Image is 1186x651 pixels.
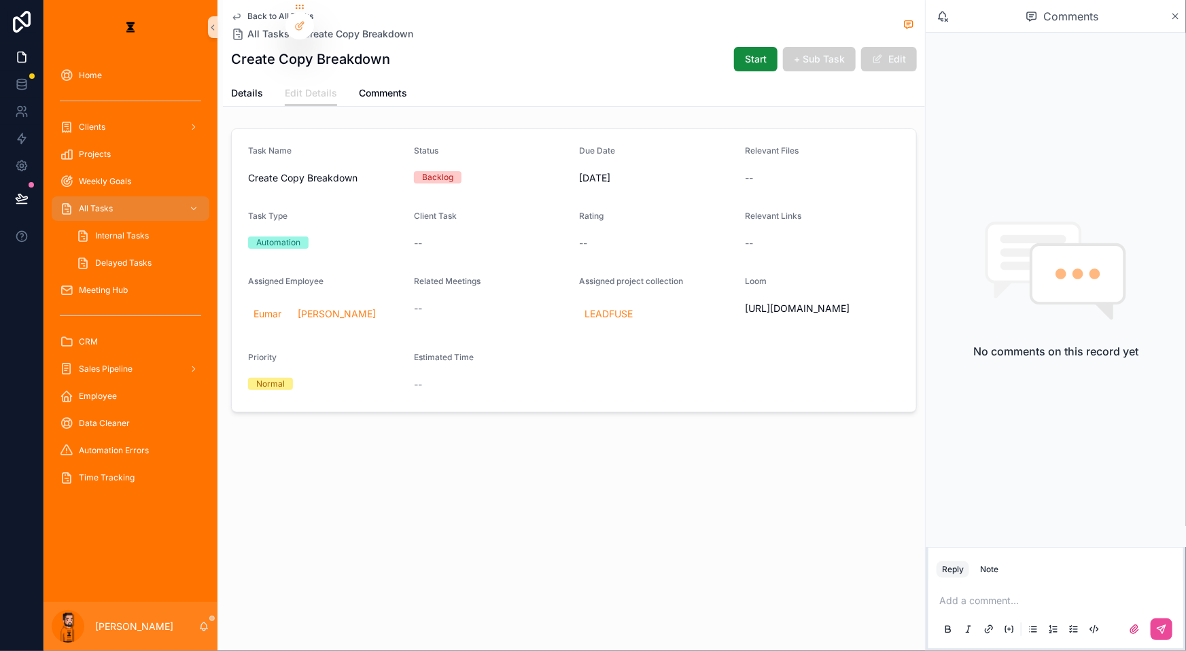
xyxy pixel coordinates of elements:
a: Edit Details [285,81,337,107]
a: Create Copy Breakdown [303,27,413,41]
span: Estimated Time [414,352,474,362]
h2: No comments on this record yet [973,343,1138,359]
span: All Tasks [247,27,290,41]
a: Back to All Tasks [231,11,313,22]
span: Task Type [248,211,287,221]
span: Eumar [254,307,281,321]
span: Employee [79,391,117,402]
a: LEADFUSE [580,304,639,323]
span: All Tasks [79,203,113,214]
button: Note [975,561,1004,578]
h1: Create Copy Breakdown [231,50,390,69]
span: Data Cleaner [79,418,130,429]
button: Reply [937,561,969,578]
a: Comments [359,81,407,108]
span: Assigned project collection [580,276,684,286]
span: Comments [359,86,407,100]
div: Note [980,564,998,575]
a: CRM [52,330,209,354]
span: -- [414,236,422,250]
p: [PERSON_NAME] [95,620,173,633]
span: Assigned Employee [248,276,324,286]
span: Automation Errors [79,445,149,456]
span: Client Task [414,211,457,221]
span: Relevant Links [745,211,801,221]
span: Internal Tasks [95,230,149,241]
button: Edit [861,47,917,71]
span: [DATE] [580,171,735,185]
span: Back to All Tasks [247,11,313,22]
a: All Tasks [52,196,209,221]
span: Start [745,52,767,66]
span: [URL][DOMAIN_NAME] [745,302,900,315]
span: -- [745,236,753,250]
a: Internal Tasks [68,224,209,248]
span: [PERSON_NAME] [298,307,376,321]
span: Clients [79,122,105,133]
a: All Tasks [231,27,290,41]
a: Eumar [248,304,287,323]
span: Delayed Tasks [95,258,152,268]
div: Backlog [422,171,453,183]
a: Employee [52,384,209,408]
span: Create Copy Breakdown [248,171,403,185]
span: Details [231,86,263,100]
span: Loom [745,276,767,286]
span: Projects [79,149,111,160]
span: Priority [248,352,277,362]
span: -- [745,171,753,185]
span: Edit Details [285,86,337,100]
span: Sales Pipeline [79,364,133,374]
span: Status [414,145,438,156]
span: -- [414,302,422,315]
div: Normal [256,378,285,390]
a: [PERSON_NAME] [292,304,381,323]
span: Relevant Files [745,145,799,156]
div: scrollable content [43,54,217,506]
a: Projects [52,142,209,166]
span: Due Date [580,145,616,156]
span: Rating [580,211,604,221]
a: Delayed Tasks [68,251,209,275]
span: + Sub Task [794,52,845,66]
a: Details [231,81,263,108]
button: + Sub Task [783,47,856,71]
a: Clients [52,115,209,139]
span: CRM [79,336,98,347]
a: Meeting Hub [52,278,209,302]
span: Task Name [248,145,292,156]
span: -- [414,378,422,391]
span: Related Meetings [414,276,481,286]
div: Automation [256,236,300,249]
a: Data Cleaner [52,411,209,436]
span: LEADFUSE [585,307,633,321]
button: Start [734,47,778,71]
span: Weekly Goals [79,176,131,187]
span: -- [580,236,588,250]
span: Home [79,70,102,81]
span: Meeting Hub [79,285,128,296]
a: Automation Errors [52,438,209,463]
span: Comments [1043,8,1098,24]
a: Weekly Goals [52,169,209,194]
a: Sales Pipeline [52,357,209,381]
a: Home [52,63,209,88]
img: App logo [120,16,141,38]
